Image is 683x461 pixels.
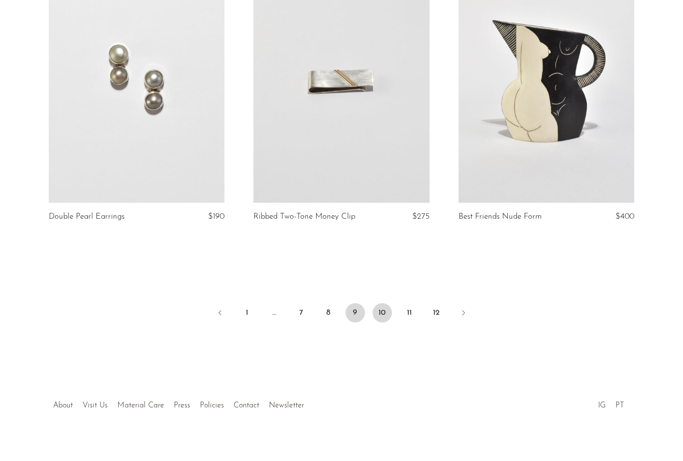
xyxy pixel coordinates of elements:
[117,402,164,409] a: Material Care
[49,212,125,221] a: Double Pearl Earrings
[598,402,606,409] a: IG
[48,394,309,412] ul: Quick links
[174,402,190,409] a: Press
[83,402,108,409] a: Visit Us
[427,303,446,322] a: 12
[412,212,430,221] span: $275
[265,303,284,322] span: …
[373,303,392,322] a: 10
[200,402,224,409] a: Policies
[234,402,259,409] a: Contact
[210,303,230,324] a: Previous
[319,303,338,322] a: 8
[346,303,365,322] span: 9
[53,402,73,409] a: About
[237,303,257,322] a: 1
[593,394,629,412] ul: Social Medias
[400,303,419,322] a: 11
[615,212,634,221] span: $400
[208,212,224,221] span: $190
[292,303,311,322] a: 7
[454,303,473,324] a: Next
[253,212,355,221] a: Ribbed Two-Tone Money Clip
[459,212,542,221] a: Best Friends Nude Form
[615,402,624,409] a: PT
